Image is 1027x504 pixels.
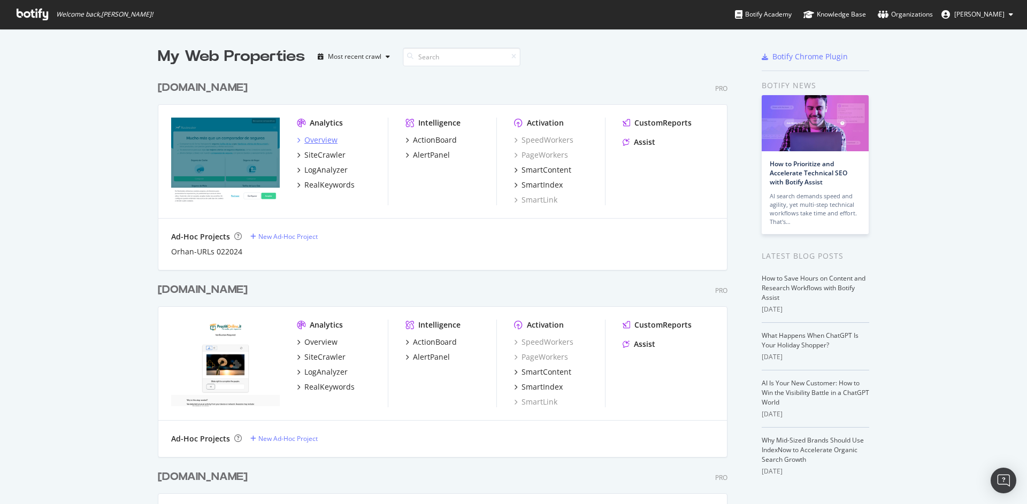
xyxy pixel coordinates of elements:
[991,468,1016,493] div: Open Intercom Messenger
[304,150,346,160] div: SiteCrawler
[171,231,230,242] div: Ad-Hoc Projects
[297,165,348,175] a: LogAnalyzer
[56,10,153,19] span: Welcome back, [PERSON_NAME] !
[158,282,252,298] a: [DOMAIN_NAME]
[418,118,461,128] div: Intelligence
[171,320,280,406] img: prestitionline.it
[715,84,727,93] div: Pro
[297,180,355,190] a: RealKeywords
[772,51,848,62] div: Botify Chrome Plugin
[762,352,869,362] div: [DATE]
[514,180,563,190] a: SmartIndex
[310,320,343,330] div: Analytics
[634,118,692,128] div: CustomReports
[258,232,318,241] div: New Ad-Hoc Project
[304,367,348,377] div: LogAnalyzer
[623,118,692,128] a: CustomReports
[158,80,248,96] div: [DOMAIN_NAME]
[304,165,348,175] div: LogAnalyzer
[405,150,450,160] a: AlertPanel
[623,339,655,350] a: Assist
[770,159,847,187] a: How to Prioritize and Accelerate Technical SEO with Botify Assist
[297,337,338,347] a: Overview
[803,9,866,20] div: Knowledge Base
[418,320,461,330] div: Intelligence
[304,180,355,190] div: RealKeywords
[304,337,338,347] div: Overview
[715,286,727,295] div: Pro
[527,118,564,128] div: Activation
[158,46,305,67] div: My Web Properties
[514,135,573,145] a: SpeedWorkers
[762,95,869,151] img: How to Prioritize and Accelerate Technical SEO with Botify Assist
[933,6,1022,23] button: [PERSON_NAME]
[158,80,252,96] a: [DOMAIN_NAME]
[954,10,1005,19] span: Marta Plaza
[762,80,869,91] div: Botify news
[623,137,655,148] a: Assist
[762,467,869,476] div: [DATE]
[297,367,348,377] a: LogAnalyzer
[171,118,280,204] img: rastreator.com
[297,382,355,392] a: RealKeywords
[762,250,869,262] div: Latest Blog Posts
[514,397,557,407] a: SmartLink
[297,150,346,160] a: SiteCrawler
[297,135,338,145] a: Overview
[514,165,571,175] a: SmartContent
[514,382,563,392] a: SmartIndex
[250,434,318,443] a: New Ad-Hoc Project
[522,382,563,392] div: SmartIndex
[514,337,573,347] a: SpeedWorkers
[762,305,869,314] div: [DATE]
[413,150,450,160] div: AlertPanel
[413,337,457,347] div: ActionBoard
[313,48,394,65] button: Most recent crawl
[634,320,692,330] div: CustomReports
[514,195,557,205] a: SmartLink
[514,352,568,362] a: PageWorkers
[762,274,865,302] a: How to Save Hours on Content and Research Workflows with Botify Assist
[878,9,933,20] div: Organizations
[770,192,861,226] div: AI search demands speed and agility, yet multi-step technical workflows take time and effort. Tha...
[413,352,450,362] div: AlertPanel
[258,434,318,443] div: New Ad-Hoc Project
[304,135,338,145] div: Overview
[762,436,864,464] a: Why Mid-Sized Brands Should Use IndexNow to Accelerate Organic Search Growth
[158,469,248,485] div: [DOMAIN_NAME]
[250,232,318,241] a: New Ad-Hoc Project
[762,409,869,419] div: [DATE]
[514,367,571,377] a: SmartContent
[715,473,727,482] div: Pro
[310,118,343,128] div: Analytics
[158,282,248,298] div: [DOMAIN_NAME]
[405,337,457,347] a: ActionBoard
[171,246,242,257] a: Orhan-URLs 022024
[328,53,381,60] div: Most recent crawl
[762,331,859,350] a: What Happens When ChatGPT Is Your Holiday Shopper?
[762,51,848,62] a: Botify Chrome Plugin
[158,469,252,485] a: [DOMAIN_NAME]
[762,378,869,407] a: AI Is Your New Customer: How to Win the Visibility Battle in a ChatGPT World
[297,352,346,362] a: SiteCrawler
[522,180,563,190] div: SmartIndex
[413,135,457,145] div: ActionBoard
[304,382,355,392] div: RealKeywords
[522,165,571,175] div: SmartContent
[735,9,792,20] div: Botify Academy
[634,137,655,148] div: Assist
[403,48,520,66] input: Search
[405,135,457,145] a: ActionBoard
[304,352,346,362] div: SiteCrawler
[634,339,655,350] div: Assist
[514,150,568,160] a: PageWorkers
[623,320,692,330] a: CustomReports
[522,367,571,377] div: SmartContent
